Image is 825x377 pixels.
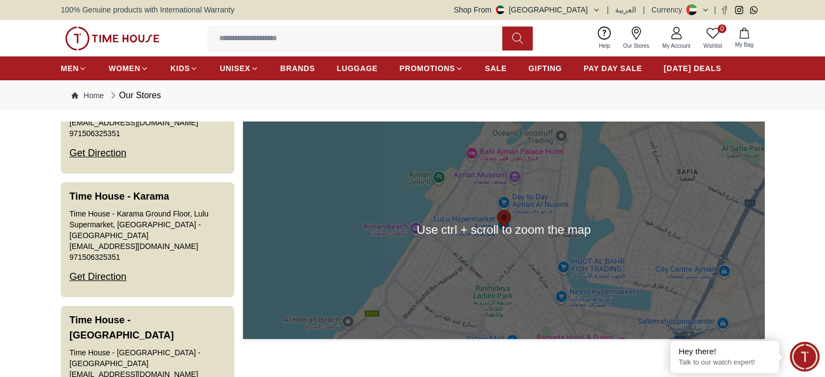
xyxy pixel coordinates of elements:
a: SALE [485,59,507,78]
div: Chat Widget [790,342,820,372]
div: Time House - Karama Ground Floor, Lulu Supermarket, [GEOGRAPHIC_DATA] - [GEOGRAPHIC_DATA] [69,208,226,241]
img: United Arab Emirates [496,5,504,14]
span: KIDS [170,63,190,74]
button: My Bag [728,25,760,51]
a: Instagram [735,6,743,14]
span: MEN [61,63,79,74]
span: PROMOTIONS [399,63,455,74]
button: Time House - KaramaTime House - Karama Ground Floor, Lulu Supermarket, [GEOGRAPHIC_DATA] - [GEOGR... [61,182,234,297]
span: Our Stores [619,42,654,50]
a: KIDS [170,59,198,78]
span: 100% Genuine products with International Warranty [61,4,234,15]
span: SALE [485,63,507,74]
a: PAY DAY SALE [584,59,642,78]
a: UNISEX [220,59,258,78]
a: [EMAIL_ADDRESS][DOMAIN_NAME] [69,241,198,252]
a: Whatsapp [750,6,758,14]
a: 971506325351 [69,252,120,263]
span: | [607,4,609,15]
div: Currency [651,4,687,15]
span: My Bag [731,41,758,49]
a: [EMAIL_ADDRESS][DOMAIN_NAME] [69,117,198,128]
a: Help [592,24,617,52]
span: My Account [658,42,695,50]
span: | [714,4,716,15]
div: Get Direction [69,139,126,167]
a: Home [72,90,104,101]
span: BRANDS [280,63,315,74]
img: ... [65,27,159,50]
span: GIFTING [528,63,562,74]
a: LUGGAGE [337,59,378,78]
div: Time House - [GEOGRAPHIC_DATA] - [GEOGRAPHIC_DATA] [69,347,226,369]
a: GIFTING [528,59,562,78]
span: PAY DAY SALE [584,63,642,74]
span: WOMEN [108,63,140,74]
nav: Breadcrumb [61,80,764,111]
button: العربية [615,4,636,15]
a: BRANDS [280,59,315,78]
a: Our Stores [617,24,656,52]
span: UNISEX [220,63,250,74]
a: [DATE] DEALS [664,59,721,78]
p: Talk to our watch expert! [679,358,771,367]
a: MEN [61,59,87,78]
a: Facebook [720,6,728,14]
div: Hey there! [679,346,771,357]
h3: Time House - [GEOGRAPHIC_DATA] [69,312,226,343]
a: PROMOTIONS [399,59,463,78]
h3: Time House - Karama [69,189,169,204]
span: | [643,4,645,15]
a: WOMEN [108,59,149,78]
div: Get Direction [69,263,126,291]
span: 0 [718,24,726,33]
div: Our Stores [108,89,161,102]
a: 0Wishlist [697,24,728,52]
button: Shop From[GEOGRAPHIC_DATA] [454,4,600,15]
a: 971506325351 [69,128,120,139]
span: [DATE] DEALS [664,63,721,74]
span: Help [594,42,615,50]
span: Wishlist [699,42,726,50]
span: LUGGAGE [337,63,378,74]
